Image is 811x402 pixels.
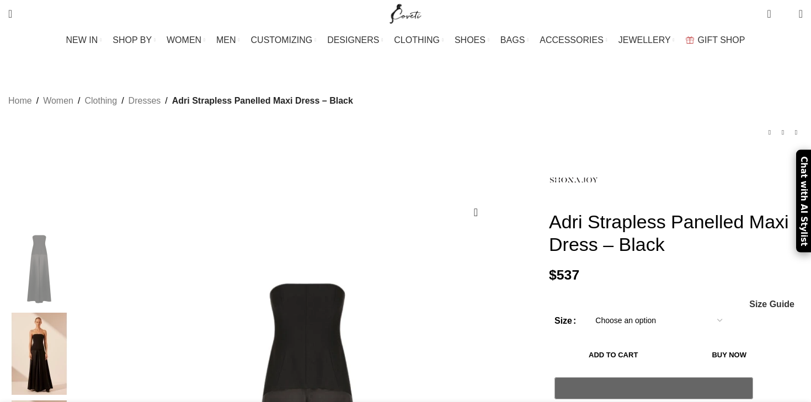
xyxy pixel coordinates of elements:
[455,35,485,45] span: SHOES
[129,94,161,108] a: Dresses
[455,29,489,51] a: SHOES
[327,35,379,45] span: DESIGNERS
[113,35,152,45] span: SHOP BY
[780,3,791,25] div: My Wishlist
[549,267,579,282] bdi: 537
[789,126,803,139] a: Next product
[6,224,73,307] img: Adri Strapless Panelled Maxi Dress - Black
[749,300,794,309] a: Size Guide
[251,35,313,45] span: CUSTOMIZING
[167,29,205,51] a: WOMEN
[8,94,32,108] a: Home
[686,36,694,44] img: GiftBag
[554,377,753,399] button: Pay with GPay
[387,8,424,18] a: Site logo
[768,6,776,14] span: 0
[216,29,239,51] a: MEN
[113,29,156,51] a: SHOP BY
[6,313,73,395] img: Shona Joy Dresses
[761,3,776,25] a: 0
[500,35,525,45] span: BAGS
[8,94,353,108] nav: Breadcrumb
[66,35,98,45] span: NEW IN
[554,343,672,366] button: Add to cart
[763,126,776,139] a: Previous product
[327,29,383,51] a: DESIGNERS
[394,29,444,51] a: CLOTHING
[251,29,317,51] a: CUSTOMIZING
[540,35,604,45] span: ACCESSORIES
[549,156,599,205] img: Shona Joy
[394,35,440,45] span: CLOTHING
[172,94,353,108] span: Adri Strapless Panelled Maxi Dress – Black
[3,3,18,25] a: Search
[618,35,671,45] span: JEWELLERY
[677,343,781,366] button: Buy now
[618,29,675,51] a: JEWELLERY
[540,29,607,51] a: ACCESSORIES
[167,35,201,45] span: WOMEN
[84,94,117,108] a: Clothing
[500,29,529,51] a: BAGS
[66,29,102,51] a: NEW IN
[686,29,745,51] a: GIFT SHOP
[3,29,808,51] div: Main navigation
[554,314,576,328] label: Size
[43,94,73,108] a: Women
[698,35,745,45] span: GIFT SHOP
[782,11,790,19] span: 0
[549,211,803,256] h1: Adri Strapless Panelled Maxi Dress – Black
[549,267,557,282] span: $
[216,35,236,45] span: MEN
